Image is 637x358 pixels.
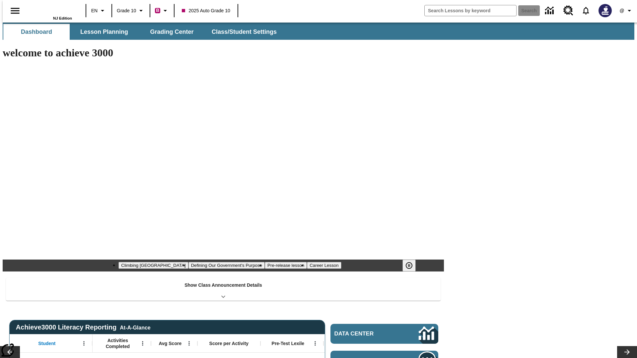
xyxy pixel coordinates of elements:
[79,338,89,348] button: Open Menu
[3,24,70,40] button: Dashboard
[265,262,307,269] button: Slide 3 Pre-release lesson
[310,338,320,348] button: Open Menu
[425,5,516,16] input: search field
[29,3,72,16] a: Home
[617,346,637,358] button: Lesson carousel, Next
[114,5,148,17] button: Grade: Grade 10, Select a grade
[577,2,595,19] a: Notifications
[402,260,416,271] button: Pause
[38,340,55,346] span: Student
[559,2,577,20] a: Resource Center, Will open in new tab
[3,24,283,40] div: SubNavbar
[182,7,230,14] span: 2025 Auto Grade 10
[96,337,140,349] span: Activities Completed
[595,2,616,19] button: Select a new avatar
[29,2,72,20] div: Home
[53,16,72,20] span: NJ Edition
[599,4,612,17] img: Avatar
[117,7,136,14] span: Grade 10
[152,5,172,17] button: Boost Class color is violet red. Change class color
[206,24,282,40] button: Class/Student Settings
[5,1,25,21] button: Open side menu
[159,340,181,346] span: Avg Score
[402,260,422,271] div: Pause
[138,338,148,348] button: Open Menu
[541,2,559,20] a: Data Center
[139,24,205,40] button: Grading Center
[188,262,265,269] button: Slide 2 Defining Our Government's Purpose
[184,338,194,348] button: Open Menu
[209,340,249,346] span: Score per Activity
[91,7,98,14] span: EN
[184,282,262,289] p: Show Class Announcement Details
[88,5,109,17] button: Language: EN, Select a language
[118,262,188,269] button: Slide 1 Climbing Mount Tai
[334,330,396,337] span: Data Center
[120,324,150,331] div: At-A-Glance
[71,24,137,40] button: Lesson Planning
[616,5,637,17] button: Profile/Settings
[272,340,305,346] span: Pre-Test Lexile
[3,47,444,59] h1: welcome to achieve 3000
[6,278,441,301] div: Show Class Announcement Details
[16,324,151,331] span: Achieve3000 Literacy Reporting
[307,262,341,269] button: Slide 4 Career Lesson
[156,6,159,15] span: B
[3,23,634,40] div: SubNavbar
[330,324,438,344] a: Data Center
[619,7,624,14] span: @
